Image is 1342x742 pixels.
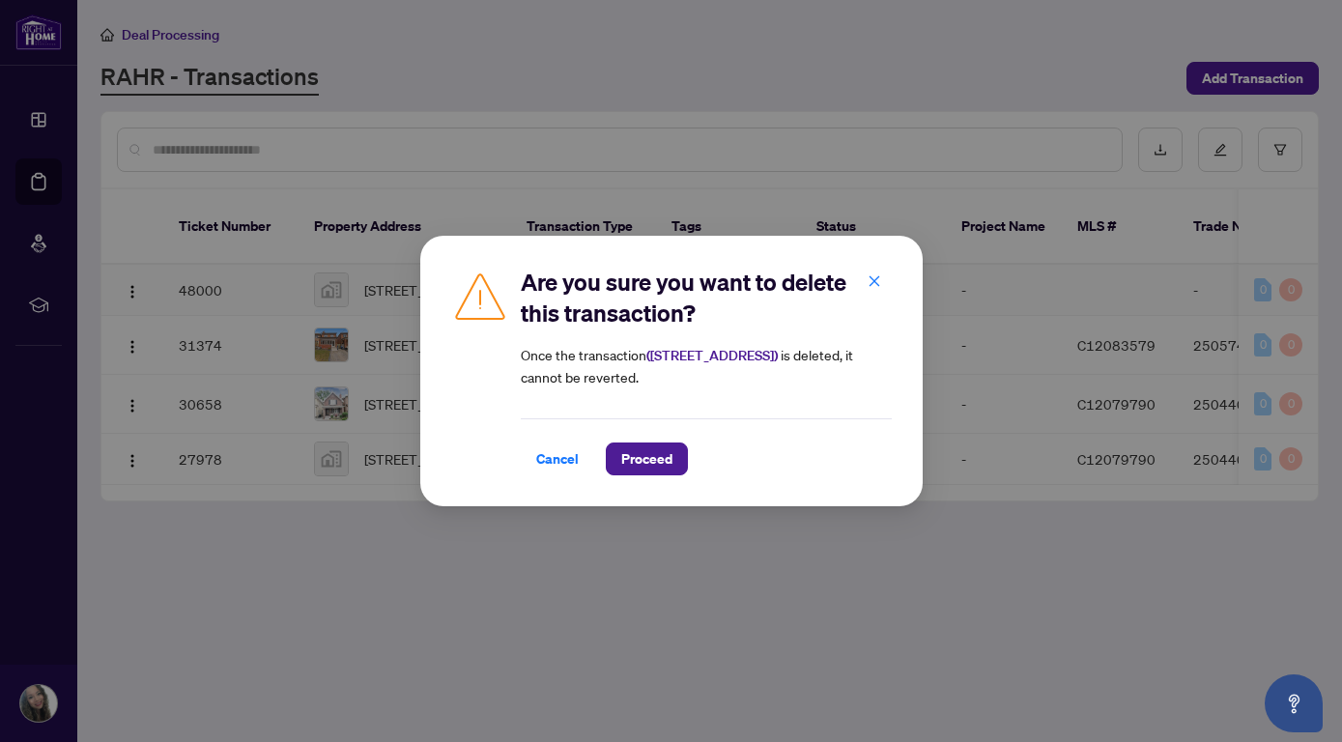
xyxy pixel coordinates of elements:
button: Cancel [521,442,594,475]
span: Cancel [536,443,579,474]
span: close [868,274,881,288]
strong: ( [STREET_ADDRESS] ) [646,347,778,364]
article: Once the transaction is deleted, it cannot be reverted. [521,344,892,387]
span: Proceed [621,443,672,474]
button: Proceed [606,442,688,475]
h2: Are you sure you want to delete this transaction? [521,267,892,328]
button: Open asap [1265,674,1323,732]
